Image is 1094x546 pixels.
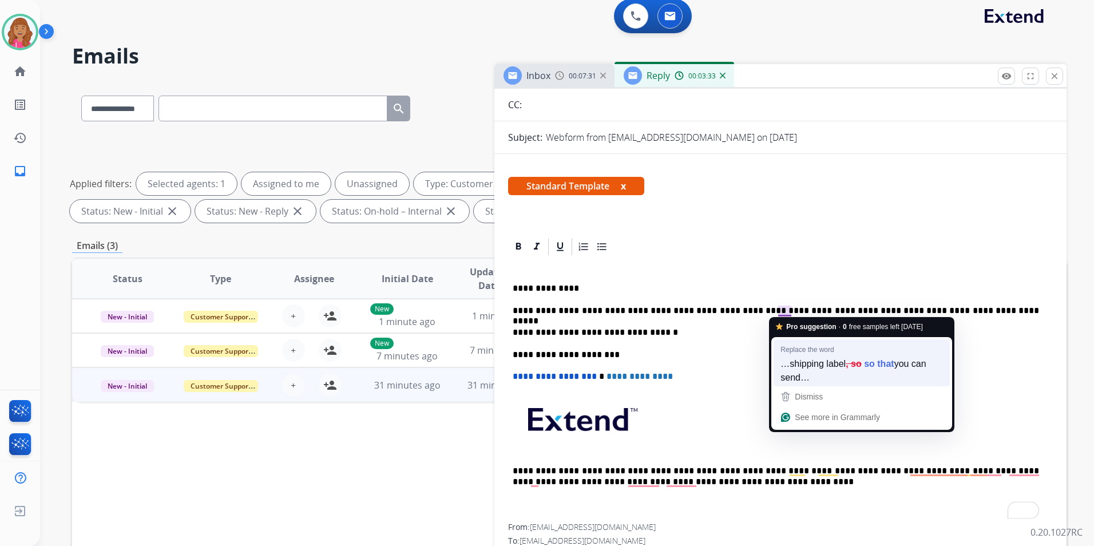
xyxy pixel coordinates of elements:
span: 7 minutes ago [470,344,531,357]
div: Selected agents: 1 [136,172,237,195]
span: [EMAIL_ADDRESS][DOMAIN_NAME] [530,521,656,532]
div: Bold [510,238,527,255]
mat-icon: person_add [323,343,337,357]
div: From: [508,521,1053,533]
span: Type [210,272,231,286]
button: x [621,179,626,193]
mat-icon: search [392,102,406,116]
div: Underline [552,238,569,255]
mat-icon: home [13,65,27,78]
span: Customer Support [184,380,258,392]
button: + [282,304,305,327]
mat-icon: list_alt [13,98,27,112]
div: Italic [528,238,545,255]
p: CC: [508,98,522,112]
span: 00:03:33 [688,72,716,81]
span: Updated Date [463,265,515,292]
mat-icon: close [1049,71,1060,81]
p: Webform from [EMAIL_ADDRESS][DOMAIN_NAME] on [DATE] [546,130,797,144]
div: Assigned to me [241,172,331,195]
mat-icon: remove_red_eye [1001,71,1012,81]
span: Inbox [526,69,550,82]
span: + [291,309,296,323]
span: 31 minutes ago [374,379,441,391]
mat-icon: close [291,204,304,218]
div: Ordered List [575,238,592,255]
span: 00:07:31 [569,72,596,81]
img: avatar [4,16,36,48]
h2: Emails [72,45,1067,68]
span: 1 minute ago [379,315,435,328]
mat-icon: inbox [13,164,27,178]
div: Status: New - Reply [195,200,316,223]
span: New - Initial [101,311,154,323]
span: Status [113,272,142,286]
span: Customer Support [184,345,258,357]
span: Standard Template [508,177,644,195]
mat-icon: close [165,204,179,218]
mat-icon: person_add [323,309,337,323]
button: + [282,339,305,362]
p: 0.20.1027RC [1030,525,1083,539]
p: New [370,338,394,349]
span: + [291,343,296,357]
div: Bullet List [593,238,611,255]
span: Initial Date [382,272,433,286]
span: Customer Support [184,311,258,323]
span: New - Initial [101,380,154,392]
div: Status: On-hold - Customer [474,200,630,223]
span: Assignee [294,272,334,286]
div: Unassigned [335,172,409,195]
mat-icon: fullscreen [1025,71,1036,81]
div: Status: New - Initial [70,200,191,223]
span: 7 minutes ago [376,350,438,362]
button: + [282,374,305,397]
mat-icon: close [444,204,458,218]
div: To enrich screen reader interactions, please activate Accessibility in Grammarly extension settings [508,257,1053,524]
span: Reply [647,69,670,82]
p: New [370,303,394,315]
mat-icon: person_add [323,378,337,392]
div: Status: On-hold – Internal [320,200,469,223]
div: Type: Customer Support [414,172,558,195]
span: New - Initial [101,345,154,357]
p: Emails (3) [72,239,122,253]
span: 31 minutes ago [467,379,534,391]
span: [EMAIL_ADDRESS][DOMAIN_NAME] [520,535,645,546]
p: Applied filters: [70,177,132,191]
p: Subject: [508,130,542,144]
span: + [291,378,296,392]
span: 1 minute ago [472,310,529,322]
mat-icon: history [13,131,27,145]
